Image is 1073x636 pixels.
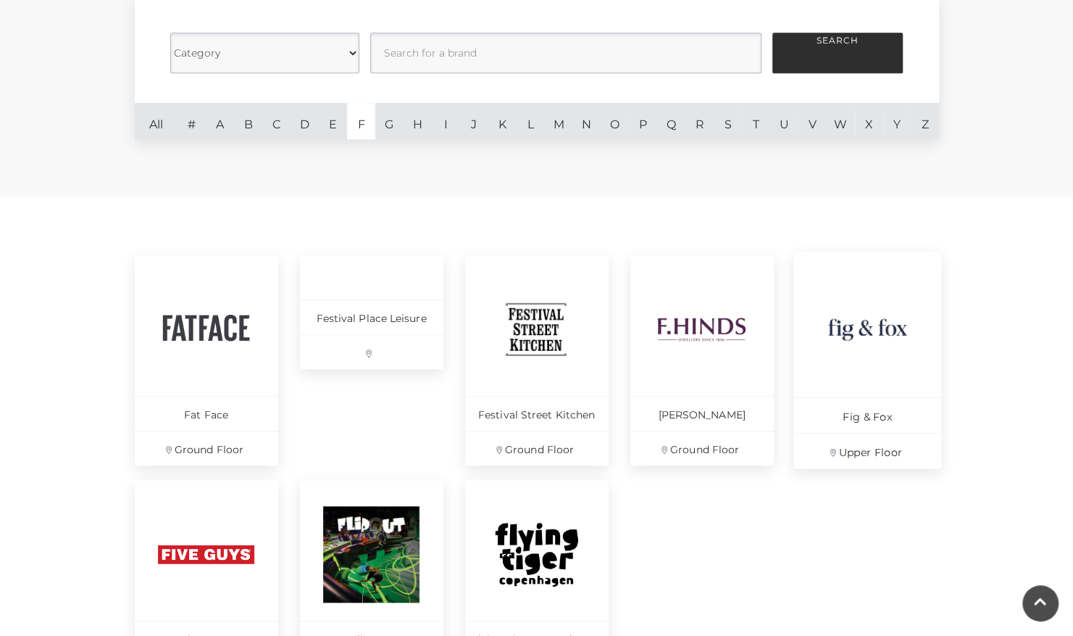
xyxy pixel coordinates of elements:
[793,433,941,468] p: Upper Floor
[370,33,761,73] input: Search for a brand
[601,103,629,139] a: O
[347,103,375,139] a: F
[793,252,941,469] a: Fig & Fox Upper Floor
[465,431,609,466] p: Ground Floor
[798,103,827,139] a: V
[770,103,798,139] a: U
[135,255,278,466] a: Fat Face Ground Floor
[178,103,206,139] a: #
[488,103,517,139] a: K
[630,255,774,466] a: [PERSON_NAME] Ground Floor
[772,33,903,73] button: Search
[460,103,488,139] a: J
[629,103,657,139] a: P
[465,396,609,431] p: Festival Street Kitchen
[793,397,941,432] p: Fig & Fox
[319,103,347,139] a: E
[742,103,770,139] a: T
[432,103,460,139] a: I
[135,396,278,431] p: Fat Face
[465,255,609,466] a: Festival Street Kitchen Ground Floor
[827,103,855,139] a: W
[685,103,714,139] a: R
[630,396,774,431] p: [PERSON_NAME]
[517,103,545,139] a: L
[300,255,443,369] a: Festival Place Leisure
[883,103,911,139] a: Y
[544,103,572,139] a: M
[714,103,742,139] a: S
[404,103,432,139] a: H
[262,103,291,139] a: C
[855,103,883,139] a: X
[135,431,278,466] p: Ground Floor
[300,300,443,334] p: Festival Place Leisure
[206,103,234,139] a: A
[234,103,262,139] a: B
[630,431,774,466] p: Ground Floor
[911,103,939,139] a: Z
[375,103,404,139] a: G
[291,103,319,139] a: D
[135,103,178,139] a: All
[657,103,685,139] a: Q
[572,103,601,139] a: N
